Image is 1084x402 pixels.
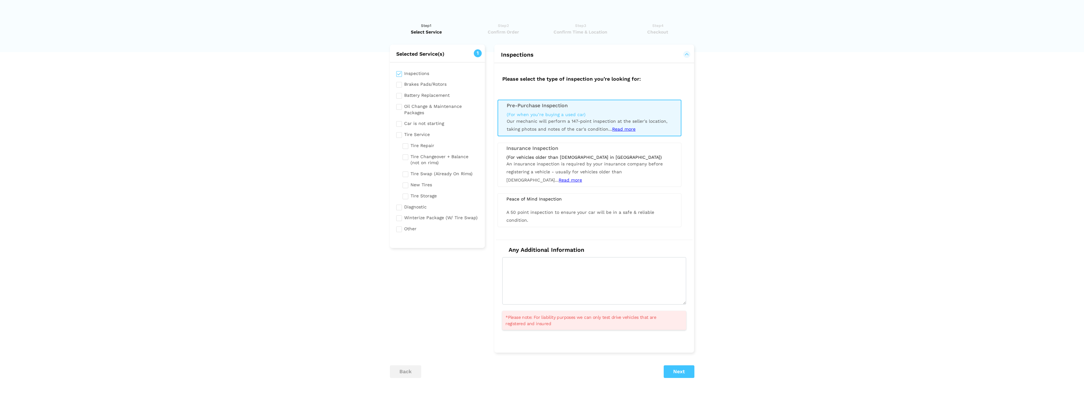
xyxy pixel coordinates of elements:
a: Step4 [621,22,694,35]
a: Step2 [467,22,540,35]
div: (For vehicles older than [DEMOGRAPHIC_DATA] in [GEOGRAPHIC_DATA]) [506,154,673,160]
span: 1 [474,49,482,57]
span: Our mechanic will perform a 147-point inspection at the seller's location, taking photos and note... [507,119,667,132]
span: Confirm Order [467,29,540,35]
span: Confirm Time & Location [544,29,617,35]
div: Peace of Mind Inspection [502,196,677,202]
button: Next [664,365,694,378]
button: Inspections [501,51,688,59]
h3: Pre-Purchase Inspection [507,103,672,108]
span: Select Service [390,29,463,35]
span: *Please note: For liability purposes we can only test drive vehicles that are registered and insured [505,314,675,327]
a: Step3 [544,22,617,35]
span: Read more [559,177,582,182]
h4: Any Additional Information [502,246,686,253]
h3: Insurance Inspection [506,145,673,151]
span: Read more [612,127,636,132]
span: An insurance inspection is required by your insurance company before registering a vehicle - usua... [506,161,663,182]
h2: Selected Service(s) [390,51,485,57]
span: Checkout [621,29,694,35]
button: back [390,365,421,378]
h2: Please select the type of inspection you’re looking for: [496,70,692,87]
a: Step1 [390,22,463,35]
span: A 50 point inspection to ensure your car will be in a safe & reliable condition. [506,210,654,223]
div: (For when you’re buying a used car) [507,112,672,117]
